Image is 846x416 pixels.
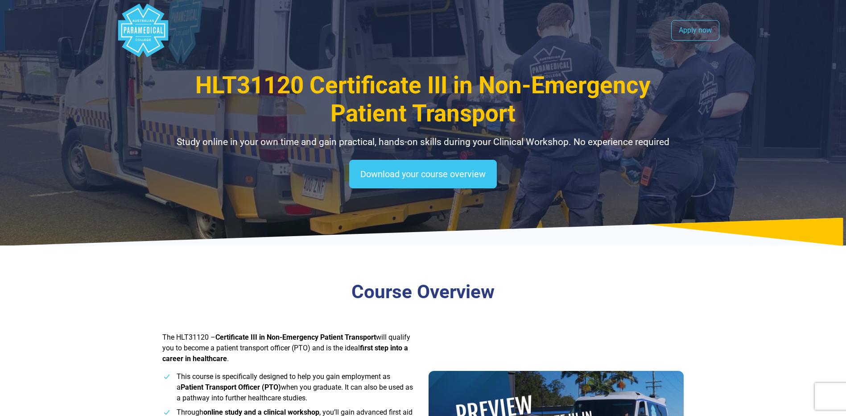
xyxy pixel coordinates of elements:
a: Download your course overview [349,160,497,188]
p: Study online in your own time and gain practical, hands-on skills during your Clinical Workshop. ... [162,135,684,150]
span: HLT31120 Certificate III in Non-Emergency Patient Transport [195,71,651,127]
a: Apply now [671,20,719,41]
div: Australian Paramedical College [116,4,170,57]
strong: first step into a career in healthcare [162,344,408,363]
strong: Patient Transport Officer (PTO) [181,383,281,391]
strong: Certificate III in Non-Emergency Patient Transport [215,333,376,341]
span: This course is specifically designed to help you gain employment as a when you graduate. It can a... [177,372,413,402]
h3: Course Overview [162,281,684,304]
span: The HLT31120 – will qualify you to become a patient transport officer (PTO) and is the ideal . [162,333,410,363]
